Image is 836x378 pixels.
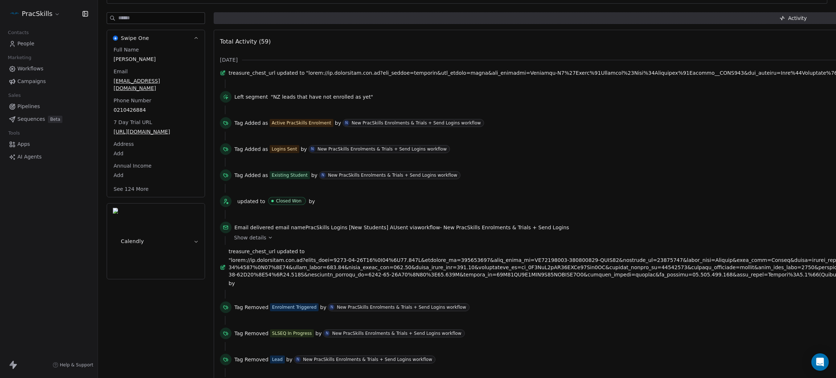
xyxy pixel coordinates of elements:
[17,65,44,73] span: Workflows
[112,119,153,126] span: 7 Day Trial URL
[286,356,292,363] span: by
[306,225,397,230] span: PracSkills Logins [New Students] AU
[9,8,62,20] button: PracSkills
[112,68,129,75] span: Email
[311,172,317,179] span: by
[121,238,144,245] span: Calendly
[17,40,34,48] span: People
[107,46,205,197] div: Swipe OneSwipe One
[315,330,321,337] span: by
[17,153,42,161] span: AI Agents
[114,172,198,179] span: Add
[5,52,34,63] span: Marketing
[296,357,299,362] div: N
[326,330,329,336] div: N
[22,9,53,19] span: PracSkills
[112,162,153,169] span: Annual Income
[6,138,92,150] a: Apps
[237,198,265,205] span: updated to
[112,97,153,104] span: Phone Number
[276,198,302,204] div: Closed Won
[6,100,92,112] a: Pipelines
[121,34,149,42] span: Swipe One
[229,69,275,77] span: treasure_chest_url
[113,36,118,41] img: Swipe One
[220,56,238,63] span: [DATE]
[352,120,481,126] div: New PracSkills Enrolments & Trials + Send Logins workflow
[272,172,308,178] div: Existing Student
[113,208,118,275] img: Calendly
[6,63,92,75] a: Workflows
[107,30,205,46] button: Swipe OneSwipe One
[234,304,269,311] span: Tag Removed
[6,75,92,87] a: Campaigns
[53,362,93,368] a: Help & Support
[6,151,92,163] a: AI Agents
[303,357,432,362] div: New PracSkills Enrolments & Trials + Send Logins workflow
[272,330,312,337] div: SLSEQ In Progress
[229,280,235,287] span: by
[112,140,135,148] span: Address
[114,77,198,92] span: [EMAIL_ADDRESS][DOMAIN_NAME]
[114,150,198,157] span: Add
[272,120,331,126] div: Active PracSkills Enrolment
[271,93,373,100] span: "NZ leads that have not enrolled as yet"
[17,78,46,85] span: Campaigns
[277,248,305,255] span: updated to
[112,46,140,53] span: Full Name
[114,106,198,114] span: 0210426884
[6,113,92,125] a: SequencesBeta
[337,305,466,310] div: New PracSkills Enrolments & Trials + Send Logins workflow
[262,145,268,153] span: as
[321,172,324,178] div: N
[114,128,198,135] span: [URL][DOMAIN_NAME]
[234,119,261,127] span: Tag Added
[229,248,275,255] span: treasure_chest_url
[272,304,316,311] div: Enrolment Triggered
[5,27,32,38] span: Contacts
[109,182,153,196] button: See 124 More
[220,38,271,45] span: Total Activity (59)
[234,234,266,241] span: Show details
[234,356,269,363] span: Tag Removed
[345,120,348,126] div: N
[17,140,30,148] span: Apps
[114,56,198,63] span: [PERSON_NAME]
[309,198,315,205] span: by
[5,90,24,101] span: Sales
[328,173,457,178] div: New PracSkills Enrolments & Trials + Send Logins workflow
[48,116,62,123] span: Beta
[301,145,307,153] span: by
[17,103,40,110] span: Pipelines
[60,362,93,368] span: Help & Support
[272,146,297,152] div: Logins Sent
[234,224,569,231] span: email name sent via workflow -
[311,146,314,152] div: N
[107,204,205,279] button: CalendlyCalendly
[17,115,45,123] span: Sequences
[443,225,569,230] span: New PracSkills Enrolments & Trials + Send Logins
[234,145,261,153] span: Tag Added
[5,128,23,139] span: Tools
[234,172,261,179] span: Tag Added
[262,172,268,179] span: as
[317,147,447,152] div: New PracSkills Enrolments & Trials + Send Logins workflow
[6,38,92,50] a: People
[262,119,268,127] span: as
[234,330,269,337] span: Tag Removed
[811,353,829,371] div: Open Intercom Messenger
[335,119,341,127] span: by
[320,304,326,311] span: by
[234,93,268,100] span: Left segment
[10,9,19,18] img: PracSkills%20Email%20Display%20Picture.png
[331,304,333,310] div: N
[272,356,283,363] div: Lead
[234,225,274,230] span: Email delivered
[277,69,305,77] span: updated to
[332,331,461,336] div: New PracSkills Enrolments & Trials + Send Logins workflow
